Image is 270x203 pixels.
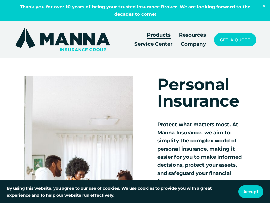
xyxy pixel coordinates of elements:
[179,30,206,40] a: folder dropdown
[179,31,206,39] span: Resources
[157,121,246,186] p: Protect what matters most. At Manna Insurance, we aim to simplify the complex world of personal i...
[238,185,263,198] button: Accept
[7,185,232,198] p: By using this website, you agree to our use of cookies. We use cookies to provide you with a grea...
[243,189,258,194] span: Accept
[147,30,171,40] a: folder dropdown
[134,40,172,49] a: Service Center
[157,76,246,109] h1: Personal Insurance
[181,40,206,49] a: Company
[13,26,112,53] img: Manna Insurance Group
[147,31,171,39] span: Products
[214,33,256,46] a: Get a Quote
